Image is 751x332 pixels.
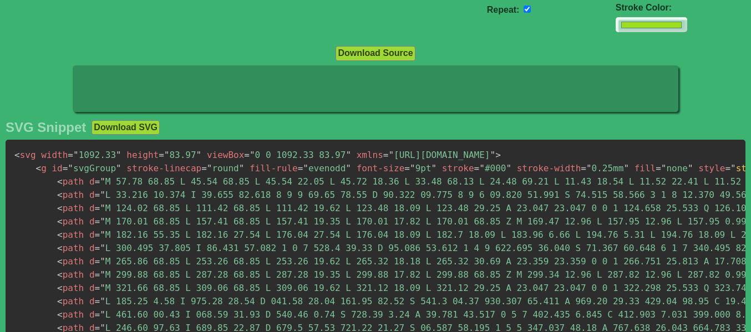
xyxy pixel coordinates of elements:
[474,163,480,173] span: =
[95,296,100,307] span: =
[14,150,20,160] span: <
[95,269,100,280] span: =
[616,3,687,13] label: Stroke Color:
[89,229,95,240] span: d
[89,269,95,280] span: d
[656,163,693,173] span: none
[57,216,84,227] span: path
[524,6,531,13] input: auto
[164,150,170,160] span: "
[250,163,298,173] span: fill-rule
[89,176,95,187] span: d
[100,176,105,187] span: "
[57,216,63,227] span: <
[698,163,725,173] span: style
[298,163,303,173] span: =
[207,150,244,160] span: viewBox
[89,296,95,307] span: d
[95,203,100,213] span: =
[201,163,244,173] span: round
[661,163,667,173] span: "
[298,163,351,173] span: evenodd
[126,150,159,160] span: height
[89,256,95,267] span: d
[100,256,105,267] span: "
[432,163,437,173] span: "
[623,163,629,173] span: "
[36,163,42,173] span: <
[100,243,105,253] span: "
[68,150,121,160] span: 1092.33
[57,309,84,320] span: path
[357,150,383,160] span: xmlns
[383,150,495,160] span: [URL][DOMAIN_NAME]
[346,150,351,160] span: "
[116,163,121,173] span: "
[388,150,394,160] span: "
[95,309,100,320] span: =
[57,229,63,240] span: <
[68,150,73,160] span: =
[57,269,84,280] span: path
[100,229,105,240] span: "
[100,309,105,320] span: "
[404,163,410,173] span: =
[201,163,207,173] span: =
[95,216,100,227] span: =
[239,163,245,173] span: "
[410,163,415,173] span: "
[126,163,201,173] span: stroke-linecap
[346,163,351,173] span: "
[688,163,693,173] span: "
[57,309,63,320] span: <
[89,216,95,227] span: d
[92,120,160,135] button: Download SVG
[6,120,86,135] h2: SVG Snippet
[506,163,511,173] span: "
[100,190,105,200] span: "
[57,256,63,267] span: <
[89,283,95,293] span: d
[57,243,84,253] span: path
[57,203,84,213] span: path
[116,150,121,160] span: "
[95,243,100,253] span: =
[57,296,63,307] span: <
[517,163,581,173] span: stroke-width
[57,176,84,187] span: path
[479,163,485,173] span: "
[57,203,63,213] span: <
[57,243,63,253] span: <
[487,5,520,14] label: Repeat:
[36,163,47,173] span: g
[57,190,63,200] span: <
[383,150,389,160] span: =
[89,190,95,200] span: d
[635,163,656,173] span: fill
[100,296,105,307] span: "
[581,163,629,173] span: 0.25mm
[14,150,36,160] span: svg
[196,150,202,160] span: "
[100,203,105,213] span: "
[404,163,437,173] span: 9pt
[581,163,586,173] span: =
[100,216,105,227] span: "
[100,269,105,280] span: "
[89,243,95,253] span: d
[89,203,95,213] span: d
[159,150,164,160] span: =
[586,163,592,173] span: "
[89,309,95,320] span: d
[244,150,351,160] span: 0 0 1092.33 83.97
[95,190,100,200] span: =
[95,229,100,240] span: =
[68,163,73,173] span: "
[303,163,308,173] span: "
[95,176,100,187] span: =
[725,163,735,173] span: ="
[250,150,255,160] span: "
[57,176,63,187] span: <
[63,163,121,173] span: svgGroup
[207,163,212,173] span: "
